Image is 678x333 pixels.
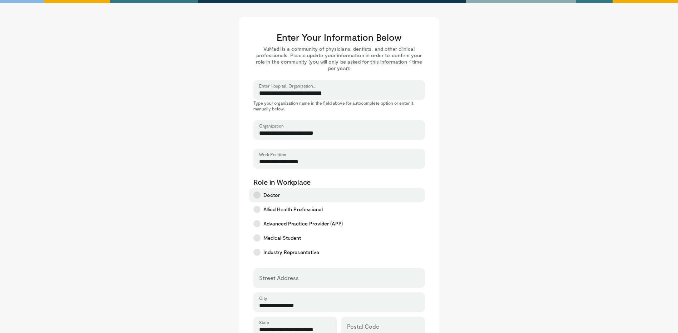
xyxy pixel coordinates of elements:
label: Organization [259,123,284,129]
span: Industry Representative [263,249,320,256]
p: Role in Workplace [253,177,425,187]
p: Type your organization name in the field above for autocomplete option or enter it manually below. [253,100,425,111]
label: State [259,319,269,325]
span: Medical Student [263,234,301,242]
label: Work Position [259,151,286,157]
span: Doctor [263,192,280,199]
label: City [259,295,267,301]
span: Advanced Practice Provider (APP) [263,220,343,227]
label: Enter Hospital, Organization... [259,83,316,89]
label: Street Address [259,271,299,285]
p: VuMedi is a community of physicians, dentists, and other clinical professionals. Please update yo... [253,46,425,71]
span: Allied Health Professional [263,206,323,213]
h3: Enter Your Information Below [253,31,425,43]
